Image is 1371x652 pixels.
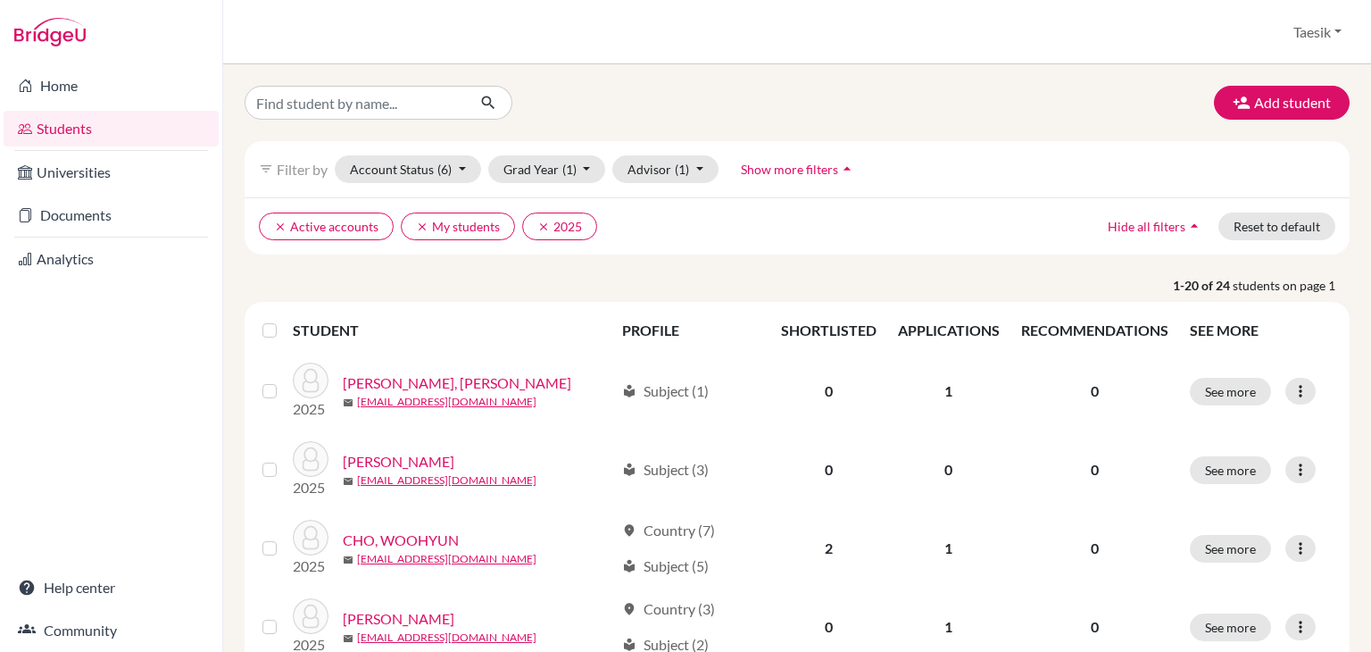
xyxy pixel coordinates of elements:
[245,86,466,120] input: Find student by name...
[293,398,328,420] p: 2025
[622,638,636,652] span: local_library
[488,155,606,183] button: Grad Year(1)
[357,630,536,646] a: [EMAIL_ADDRESS][DOMAIN_NAME]
[622,559,636,573] span: local_library
[293,363,328,398] img: AHN, HYUNGGYU
[770,430,887,509] td: 0
[293,598,328,634] img: CHOI, JAEWON
[357,472,536,489] a: [EMAIL_ADDRESS][DOMAIN_NAME]
[1285,15,1350,49] button: Taesik
[4,197,219,233] a: Documents
[357,394,536,410] a: [EMAIL_ADDRESS][DOMAIN_NAME]
[4,155,219,190] a: Universities
[1010,309,1179,352] th: RECOMMENDATIONS
[741,162,838,177] span: Show more filters
[1179,309,1342,352] th: SEE MORE
[622,384,636,398] span: local_library
[1214,86,1350,120] button: Add student
[1190,614,1271,641] button: See more
[343,555,353,565] span: mail
[622,459,709,481] div: Subject (3)
[770,352,887,430] td: 0
[293,441,328,477] img: BAEK, JIYUN
[437,162,452,177] span: (6)
[622,463,636,477] span: local_library
[887,509,1010,588] td: 1
[887,309,1010,352] th: APPLICATIONS
[622,380,709,402] div: Subject (1)
[1185,217,1203,235] i: arrow_drop_up
[293,309,611,352] th: STUDENT
[522,213,597,240] button: clear2025
[887,352,1010,430] td: 1
[343,397,353,408] span: mail
[1093,213,1218,240] button: Hide all filtersarrow_drop_up
[274,221,287,233] i: clear
[838,160,856,178] i: arrow_drop_up
[770,509,887,588] td: 2
[343,372,571,394] a: [PERSON_NAME], [PERSON_NAME]
[611,309,770,352] th: PROFILE
[416,221,428,233] i: clear
[14,18,86,46] img: Bridge-U
[343,608,454,630] a: [PERSON_NAME]
[259,162,273,176] i: filter_list
[277,161,328,178] span: Filter by
[343,633,353,644] span: mail
[4,68,219,104] a: Home
[622,520,715,541] div: Country (7)
[622,523,636,538] span: location_on
[1021,459,1168,481] p: 0
[1190,535,1271,563] button: See more
[726,155,871,183] button: Show more filtersarrow_drop_up
[770,309,887,352] th: SHORTLISTED
[675,162,689,177] span: (1)
[562,162,577,177] span: (1)
[259,213,394,240] button: clearActive accounts
[4,111,219,146] a: Students
[1108,219,1185,234] span: Hide all filters
[293,556,328,577] p: 2025
[293,520,328,556] img: CHO, WOOHYUN
[343,530,459,551] a: CHO, WOOHYUN
[343,451,454,472] a: [PERSON_NAME]
[1218,213,1335,240] button: Reset to default
[4,570,219,606] a: Help center
[1021,380,1168,402] p: 0
[293,477,328,498] p: 2025
[887,430,1010,509] td: 0
[1021,538,1168,559] p: 0
[1021,616,1168,638] p: 0
[4,613,219,648] a: Community
[622,598,715,620] div: Country (3)
[1173,276,1233,295] strong: 1-20 of 24
[1190,456,1271,484] button: See more
[343,476,353,487] span: mail
[622,602,636,616] span: location_on
[622,556,709,577] div: Subject (5)
[1233,276,1350,295] span: students on page 1
[1190,378,1271,405] button: See more
[335,155,481,183] button: Account Status(6)
[4,241,219,277] a: Analytics
[357,551,536,567] a: [EMAIL_ADDRESS][DOMAIN_NAME]
[612,155,719,183] button: Advisor(1)
[537,221,550,233] i: clear
[401,213,515,240] button: clearMy students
